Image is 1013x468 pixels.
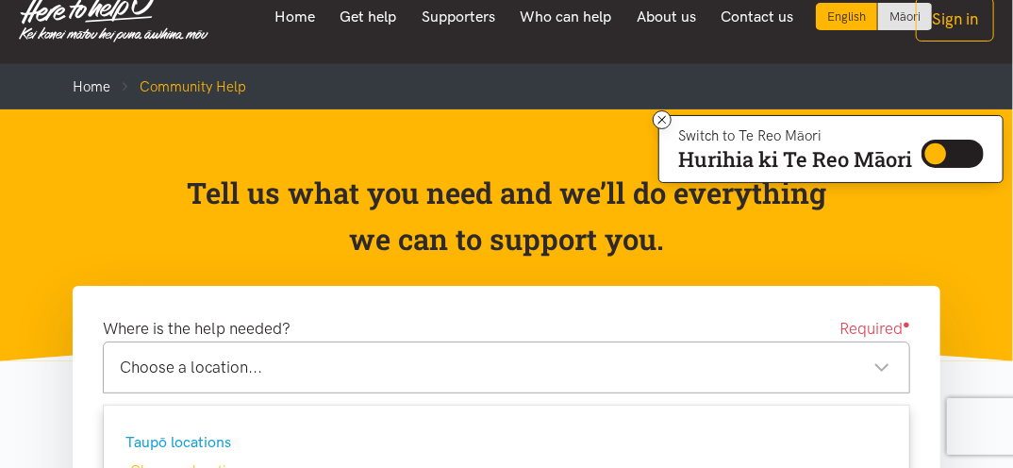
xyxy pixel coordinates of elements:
li: Community Help [110,75,246,98]
label: Where is the help needed? [103,316,291,342]
sup: ● [903,317,910,331]
div: Taupō locations [125,430,883,455]
p: Switch to Te Reo Māori [678,130,912,142]
p: Hurihia ki Te Reo Māori [678,151,912,168]
div: Language toggle [816,3,933,30]
a: Home [73,78,110,95]
p: Tell us what you need and we’ll do everything we can to support you. [163,170,850,263]
div: Current language [816,3,878,30]
span: Required [839,316,910,342]
div: Choose a location... [120,355,890,380]
a: Switch to Te Reo Māori [878,3,932,30]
